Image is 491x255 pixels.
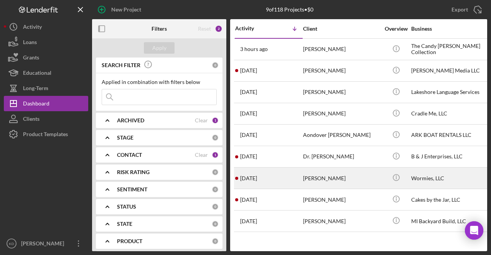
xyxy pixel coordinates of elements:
div: 0 [212,203,219,210]
time: 2025-08-08 20:55 [240,218,257,224]
div: Apply [152,42,166,54]
div: 0 [212,62,219,69]
div: New Project [111,2,141,17]
div: 1 [212,151,219,158]
div: Client [303,26,380,32]
time: 2025-08-11 18:58 [240,89,257,95]
div: Applied in combination with filters below [102,79,217,85]
time: 2025-08-11 17:10 [240,153,257,160]
div: Grants [23,50,39,67]
div: Export [451,2,468,17]
b: STATUS [117,204,136,210]
div: [PERSON_NAME] Media LLC [411,61,488,81]
time: 2025-08-09 16:35 [240,197,257,203]
b: PRODUCT [117,238,142,244]
div: 0 [212,169,219,176]
div: Activity [235,25,269,31]
div: Cradle Me, LLC [411,104,488,124]
div: [PERSON_NAME] [303,39,380,59]
div: B & J Enterprises, LLC [411,146,488,167]
div: ARK BOAT RENTALS LLC [411,125,488,145]
time: 2025-08-11 14:34 [240,175,257,181]
div: Educational [23,65,51,82]
div: Product Templates [23,127,68,144]
time: 2025-08-11 18:54 [240,110,257,117]
button: Clients [4,111,88,127]
div: [PERSON_NAME] [303,61,380,81]
button: Activity [4,19,88,35]
div: 0 [212,238,219,245]
div: 9 of 118 Projects • $0 [266,7,313,13]
b: STATE [117,221,132,227]
b: STAGE [117,135,133,141]
text: KD [9,242,14,246]
time: 2025-08-12 21:44 [240,46,268,52]
div: [PERSON_NAME] [303,82,380,102]
div: 0 [212,186,219,193]
button: Grants [4,50,88,65]
div: [PERSON_NAME] [303,189,380,210]
div: 2 [215,25,222,33]
b: Filters [152,26,167,32]
time: 2025-08-11 17:35 [240,132,257,138]
button: Apply [144,42,175,54]
button: Educational [4,65,88,81]
div: Activity [23,19,42,36]
div: Business [411,26,488,32]
b: CONTACT [117,152,142,158]
div: Clients [23,111,40,128]
div: Dr. [PERSON_NAME] [303,146,380,167]
button: Export [444,2,487,17]
button: Loans [4,35,88,50]
button: Product Templates [4,127,88,142]
div: 0 [212,134,219,141]
div: Wormies, LLC [411,168,488,188]
div: 1 [212,117,219,124]
div: Clear [195,152,208,158]
div: Long-Term [23,81,48,98]
div: [PERSON_NAME] [303,104,380,124]
div: Loans [23,35,37,52]
b: ARCHIVED [117,117,144,123]
div: Overview [382,26,410,32]
button: Dashboard [4,96,88,111]
div: 0 [212,220,219,227]
div: [PERSON_NAME] [19,236,69,253]
button: New Project [92,2,149,17]
time: 2025-08-11 21:42 [240,67,257,74]
b: SEARCH FILTER [102,62,140,68]
div: MI Backyard Build, LLC [411,211,488,231]
div: Aondover [PERSON_NAME] [303,125,380,145]
div: Reset [198,26,211,32]
div: [PERSON_NAME] [303,211,380,231]
button: Long-Term [4,81,88,96]
div: Lakeshore Language Services [411,82,488,102]
div: Clear [195,117,208,123]
b: RISK RATING [117,169,150,175]
div: The Candy [PERSON_NAME] Collection [411,39,488,59]
b: SENTIMENT [117,186,147,192]
div: [PERSON_NAME] [303,168,380,188]
div: Cakes by the Jar, LLC [411,189,488,210]
button: KD[PERSON_NAME] [4,236,88,251]
div: Open Intercom Messenger [465,221,483,240]
div: Dashboard [23,96,49,113]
